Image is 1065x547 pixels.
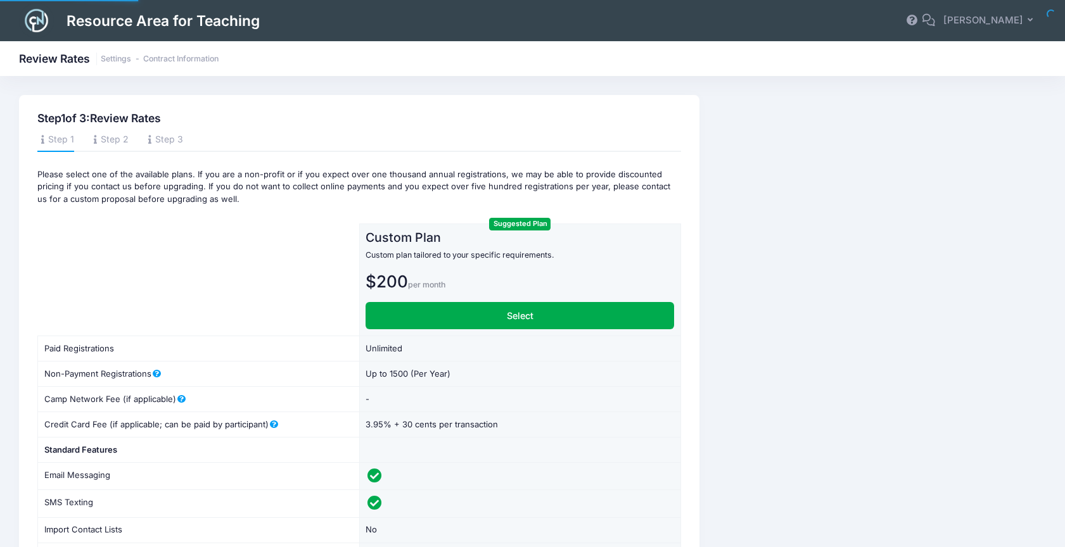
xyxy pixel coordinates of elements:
a: Settings [101,54,131,64]
p: Custom plan tailored to your specific requirements. [366,249,674,261]
a: Step 3 [145,129,183,152]
td: Non-Payment Registrations [38,362,359,387]
button: [PERSON_NAME] [935,6,1046,35]
span: Suggested Plan [489,218,551,230]
h2: Custom Plan [366,230,674,245]
td: Camp Network Fee (if applicable) [38,387,359,412]
span: Review Rates [90,111,161,125]
a: Contract Information [143,54,219,64]
strong: Standard Features [44,444,117,455]
td: Paid Registrations [38,336,359,362]
h3: Step of 3: [37,111,681,125]
td: Unlimited [359,336,680,362]
p: $200 [366,269,674,294]
label: Select [366,302,674,329]
p: Please select one of the available plans. If you are a non-profit or if you expect over one thous... [37,168,681,216]
span: [PERSON_NAME] [943,13,1023,27]
span: 1 [61,111,65,125]
a: Step 2 [91,129,129,152]
h1: Review Rates [19,52,219,65]
a: Step 1 [37,129,73,152]
td: 3.95% + 30 cents per transaction [359,412,680,437]
div: No [366,524,680,536]
td: Credit Card Fee (if applicable; can be paid by participant) [38,412,359,437]
td: SMS Texting [38,490,359,517]
td: - [359,387,680,412]
span: per month [408,280,445,289]
img: Logo [19,3,54,38]
td: Up to 1500 (Per Year) [359,362,680,387]
td: Import Contact Lists [38,517,359,543]
td: Email Messaging [38,463,359,490]
h1: Resource Area for Teaching [67,3,260,38]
